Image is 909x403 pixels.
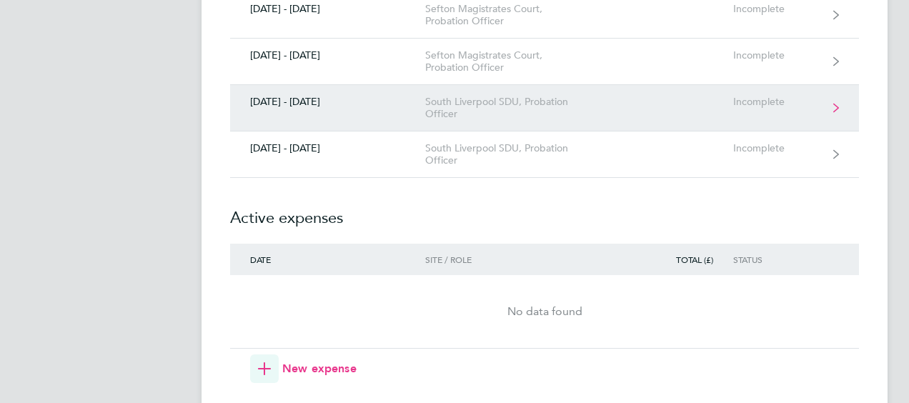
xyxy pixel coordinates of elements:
[230,142,425,154] div: [DATE] - [DATE]
[230,303,859,320] div: No data found
[733,142,821,154] div: Incomplete
[425,49,589,74] div: Sefton Magistrates Court, Probation Officer
[733,96,821,108] div: Incomplete
[733,49,821,61] div: Incomplete
[230,49,425,61] div: [DATE] - [DATE]
[733,254,821,264] div: Status
[230,3,425,15] div: [DATE] - [DATE]
[230,96,425,108] div: [DATE] - [DATE]
[425,254,589,264] div: Site / Role
[425,3,589,27] div: Sefton Magistrates Court, Probation Officer
[282,360,357,377] span: New expense
[250,354,357,383] button: New expense
[230,85,859,131] a: [DATE] - [DATE]South Liverpool SDU, Probation OfficerIncomplete
[230,39,859,85] a: [DATE] - [DATE]Sefton Magistrates Court, Probation OfficerIncomplete
[230,254,425,264] div: Date
[425,142,589,166] div: South Liverpool SDU, Probation Officer
[733,3,821,15] div: Incomplete
[425,96,589,120] div: South Liverpool SDU, Probation Officer
[230,178,859,244] h2: Active expenses
[652,254,733,264] div: Total (£)
[230,131,859,178] a: [DATE] - [DATE]South Liverpool SDU, Probation OfficerIncomplete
